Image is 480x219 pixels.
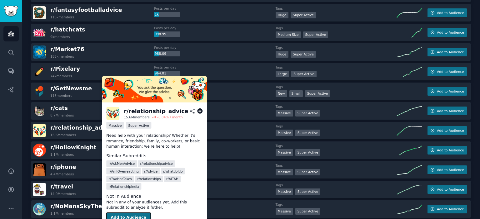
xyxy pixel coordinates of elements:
[50,152,74,157] div: 1.1M members
[50,54,74,59] div: 185k members
[154,183,275,187] dt: Posts per day
[50,172,74,176] div: 4.4M members
[276,12,289,18] div: Huge
[295,208,321,215] div: Super Active
[50,113,74,117] div: 8.7M members
[291,71,317,77] div: Super Active
[106,153,202,159] dt: Similar Subreddits
[427,28,467,37] button: Add to Audience
[108,169,139,173] span: r/ AmIOverreacting
[50,211,74,216] div: 1.1M members
[50,164,76,170] span: r/ iphone
[291,12,316,18] div: Super Active
[33,6,46,19] img: fantasyfootballadvice
[154,12,180,17] div: 1k
[289,90,303,97] div: Small
[154,202,275,207] dt: Posts per day
[427,107,467,115] button: Add to Audience
[33,183,46,196] img: travel
[50,66,80,72] span: r/ Pixelary
[33,202,46,216] img: NoMansSkyTheGame
[33,124,46,137] img: relationship_advice
[50,192,76,196] div: 14.0M members
[106,107,119,120] img: relationship_advice
[106,199,202,210] dd: Not in any of your audiences yet. Add this subreddit to analyze it futher.
[144,169,157,173] span: r/ Advice
[437,30,464,35] span: Add to Audience
[50,105,68,111] span: r/ cats
[154,124,275,128] dt: Posts per day
[427,67,467,76] button: Add to Audience
[106,122,124,129] div: Massive
[50,133,76,137] div: 15.6M members
[437,207,464,211] span: Add to Audience
[126,122,151,129] div: Super Active
[154,144,275,148] dt: Posts per day
[276,45,397,50] dt: Tags
[276,188,293,195] div: Massive
[4,6,18,17] img: GummySearch logo
[33,26,46,39] img: hatchcats
[33,144,46,157] img: HollowKnight
[33,163,46,176] img: iphone
[276,183,397,187] dt: Tags
[437,11,464,15] span: Add to Audience
[427,8,467,17] button: Add to Audience
[50,74,72,78] div: 74k members
[276,26,397,30] dt: Tags
[276,124,397,128] dt: Tags
[106,133,202,150] p: Need help with your relationship? Whether it's romance, friendship, family, co-workers, or basic ...
[33,104,46,117] img: cats
[102,76,207,102] img: Relationship Advice
[50,46,84,52] span: r/ Market76
[154,71,180,76] div: 964.81
[427,205,467,213] button: Add to Audience
[276,71,289,77] div: Large
[437,148,464,152] span: Add to Audience
[437,50,464,54] span: Add to Audience
[276,6,397,11] dt: Tags
[154,51,180,57] div: 988.09
[437,187,464,192] span: Add to Audience
[427,126,467,135] button: Add to Audience
[33,65,46,78] img: Pixelary
[108,184,139,188] span: r/ RelationshipIndia
[276,208,293,215] div: Massive
[276,149,293,156] div: Massive
[154,45,275,50] dt: Posts per day
[295,130,321,136] div: Super Active
[295,169,321,175] div: Super Active
[303,31,328,38] div: Super Active
[305,90,330,97] div: Super Active
[50,125,115,131] span: r/ relationship_advice
[154,6,275,11] dt: Posts per day
[437,128,464,133] span: Add to Audience
[291,51,316,58] div: Super Active
[427,185,467,194] button: Add to Audience
[33,85,46,98] img: GetNewsme
[140,161,173,166] span: r/ relationshipadvice
[276,104,397,109] dt: Tags
[276,85,397,89] dt: Tags
[154,85,275,89] dt: Posts per day
[50,15,74,19] div: 116k members
[157,115,182,119] div: -0.04 % / month
[276,90,287,97] div: New
[106,193,202,199] dt: Not In Audience
[163,169,183,173] span: r/ whatdoIdo
[50,7,122,13] span: r/ fantasyfootballadvice
[276,169,293,175] div: Massive
[50,203,120,209] span: r/ NoMansSkyTheGame
[33,45,46,59] img: Market76
[154,31,180,37] div: 998.99
[276,51,289,58] div: Huge
[50,144,96,150] span: r/ HollowKnight
[50,183,73,190] span: r/ travel
[437,89,464,93] span: Add to Audience
[50,85,92,92] span: r/ GetNewsme
[276,163,397,168] dt: Tags
[295,149,321,156] div: Super Active
[124,107,188,115] div: r/ relationship_advice
[137,177,161,181] span: r/ relationships
[295,110,321,117] div: Super Active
